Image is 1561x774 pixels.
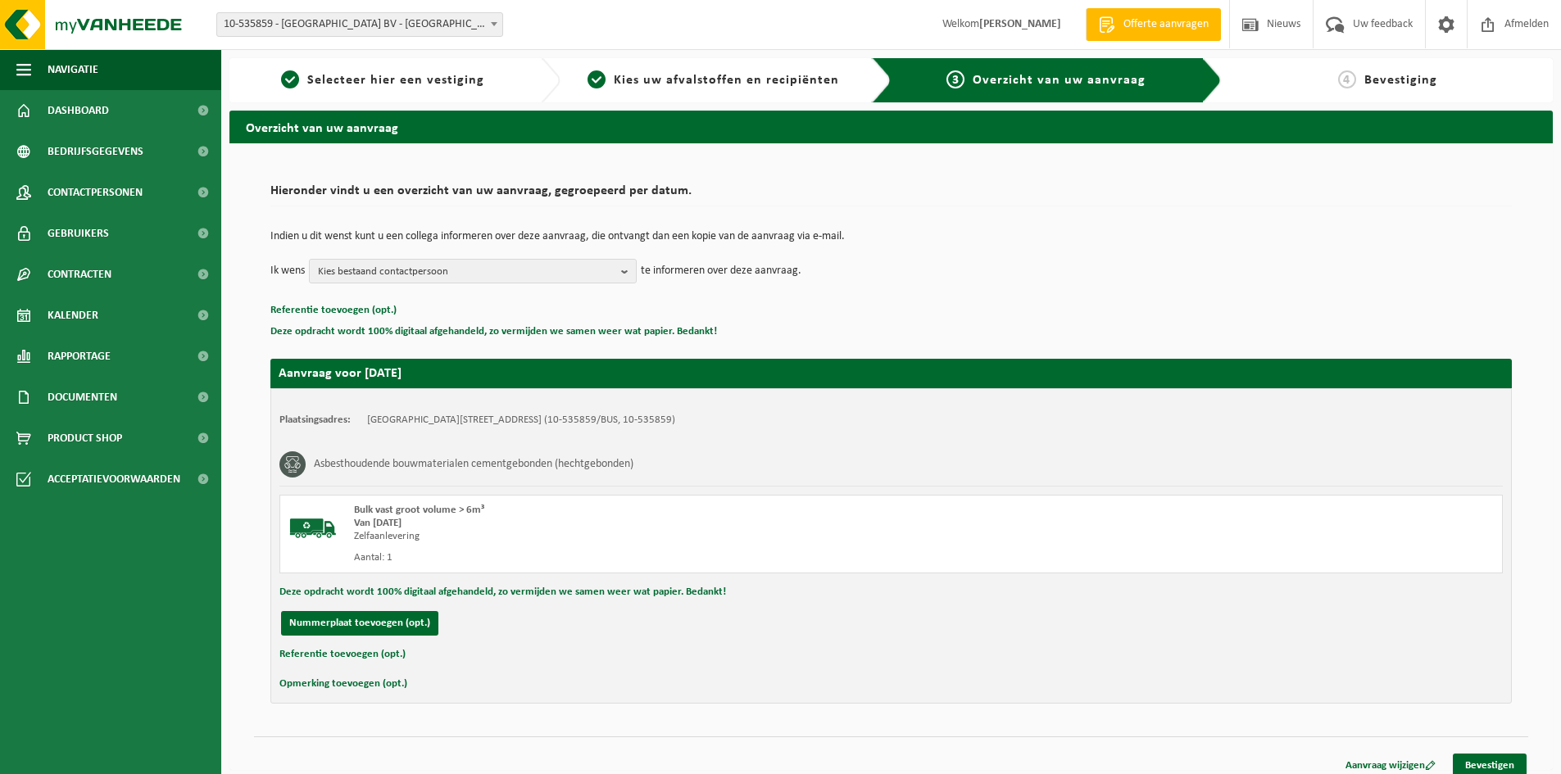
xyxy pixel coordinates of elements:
span: Navigatie [48,49,98,90]
button: Opmerking toevoegen (opt.) [279,673,407,695]
span: Acceptatievoorwaarden [48,459,180,500]
button: Nummerplaat toevoegen (opt.) [281,611,438,636]
div: Zelfaanlevering [354,530,957,543]
a: 1Selecteer hier een vestiging [238,70,528,90]
a: 2Kies uw afvalstoffen en recipiënten [569,70,859,90]
span: Rapportage [48,336,111,377]
button: Deze opdracht wordt 100% digitaal afgehandeld, zo vermijden we samen weer wat papier. Bedankt! [270,321,717,342]
strong: Aanvraag voor [DATE] [279,367,402,380]
div: Aantal: 1 [354,551,957,564]
strong: Van [DATE] [354,518,402,528]
span: Contactpersonen [48,172,143,213]
a: Offerte aanvragen [1086,8,1221,41]
span: Contracten [48,254,111,295]
span: Documenten [48,377,117,418]
span: Bevestiging [1364,74,1437,87]
span: 10-535859 - RAPID ROAD BV - KOOIGEM [216,12,503,37]
h2: Overzicht van uw aanvraag [229,111,1553,143]
span: Bedrijfsgegevens [48,131,143,172]
td: [GEOGRAPHIC_DATA][STREET_ADDRESS] (10-535859/BUS, 10-535859) [367,414,675,427]
button: Referentie toevoegen (opt.) [270,300,397,321]
span: Kies bestaand contactpersoon [318,260,615,284]
p: Indien u dit wenst kunt u een collega informeren over deze aanvraag, die ontvangt dan een kopie v... [270,231,1512,242]
span: Dashboard [48,90,109,131]
span: Selecteer hier een vestiging [307,74,484,87]
strong: Plaatsingsadres: [279,414,351,425]
button: Kies bestaand contactpersoon [309,259,637,283]
span: 10-535859 - RAPID ROAD BV - KOOIGEM [217,13,502,36]
button: Deze opdracht wordt 100% digitaal afgehandeld, zo vermijden we samen weer wat papier. Bedankt! [279,582,726,603]
span: Kalender [48,295,98,336]
span: Overzicht van uw aanvraag [973,74,1146,87]
span: 1 [281,70,299,88]
h3: Asbesthoudende bouwmaterialen cementgebonden (hechtgebonden) [314,451,633,478]
span: 4 [1338,70,1356,88]
span: Offerte aanvragen [1119,16,1213,33]
span: Bulk vast groot volume > 6m³ [354,505,484,515]
span: Kies uw afvalstoffen en recipiënten [614,74,839,87]
span: 3 [946,70,964,88]
h2: Hieronder vindt u een overzicht van uw aanvraag, gegroepeerd per datum. [270,184,1512,206]
strong: [PERSON_NAME] [979,18,1061,30]
span: Gebruikers [48,213,109,254]
button: Referentie toevoegen (opt.) [279,644,406,665]
img: BL-SO-LV.png [288,504,338,553]
span: 2 [588,70,606,88]
p: te informeren over deze aanvraag. [641,259,801,283]
p: Ik wens [270,259,305,283]
span: Product Shop [48,418,122,459]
